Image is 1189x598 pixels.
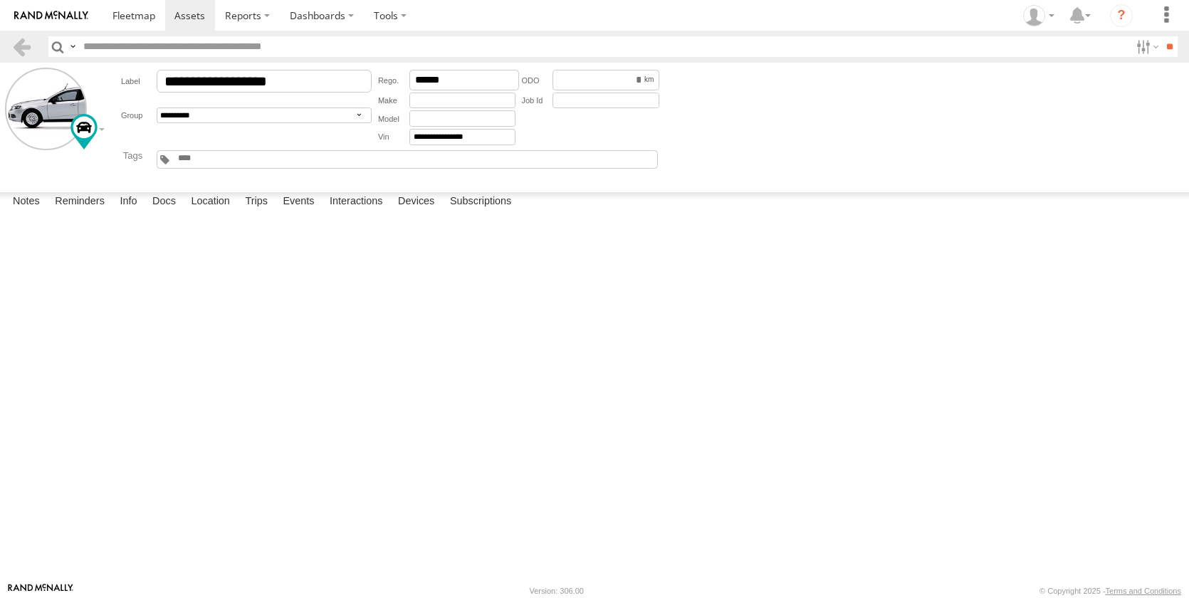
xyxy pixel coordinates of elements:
[70,114,98,149] div: Change Map Icon
[443,192,519,212] label: Subscriptions
[1110,4,1133,27] i: ?
[238,192,275,212] label: Trips
[391,192,441,212] label: Devices
[67,36,78,57] label: Search Query
[14,11,88,21] img: rand-logo.svg
[1106,587,1181,595] a: Terms and Conditions
[276,192,321,212] label: Events
[530,587,584,595] div: Version: 306.00
[48,192,112,212] label: Reminders
[145,192,183,212] label: Docs
[112,192,144,212] label: Info
[184,192,237,212] label: Location
[1018,5,1059,26] div: Jake Allan
[1039,587,1181,595] div: © Copyright 2025 -
[6,192,47,212] label: Notes
[323,192,390,212] label: Interactions
[11,36,32,57] a: Back to previous Page
[1131,36,1161,57] label: Search Filter Options
[8,584,73,598] a: Visit our Website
